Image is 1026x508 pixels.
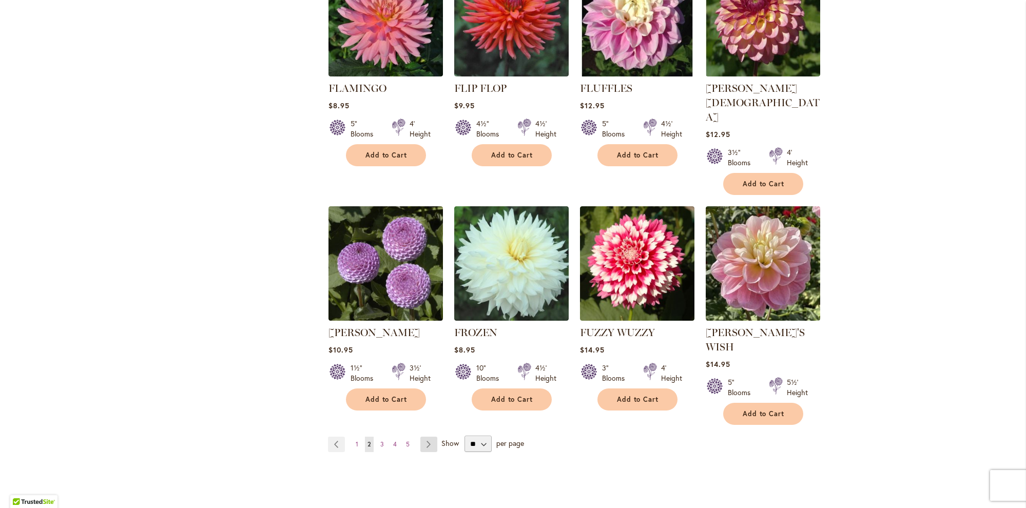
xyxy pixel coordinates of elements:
div: 10" Blooms [476,363,505,383]
button: Add to Cart [597,388,677,411]
div: 4½' Height [535,119,556,139]
span: $10.95 [328,345,353,355]
iframe: Launch Accessibility Center [8,472,36,500]
div: 1½" Blooms [351,363,379,383]
div: 5" Blooms [351,119,379,139]
button: Add to Cart [472,144,552,166]
span: $12.95 [580,101,605,110]
div: 3½" Blooms [728,147,757,168]
span: Add to Cart [617,395,659,404]
a: FUZZY WUZZY [580,313,694,323]
a: FLAMINGO [328,69,443,79]
span: $14.95 [706,359,730,369]
a: Frozen [454,313,569,323]
span: $8.95 [454,345,475,355]
div: 4½" Blooms [476,119,505,139]
a: FLIP FLOP [454,69,569,79]
div: 4' Height [787,147,808,168]
span: $14.95 [580,345,605,355]
span: 3 [380,440,384,448]
button: Add to Cart [346,388,426,411]
a: 3 [378,437,386,452]
span: Add to Cart [743,180,785,188]
a: [PERSON_NAME] [328,326,420,339]
a: 4 [391,437,399,452]
a: Gabbie's Wish [706,313,820,323]
span: per page [496,438,524,448]
a: FLAMINGO [328,82,386,94]
span: $9.95 [454,101,475,110]
a: Foxy Lady [706,69,820,79]
span: Add to Cart [617,151,659,160]
span: Show [441,438,459,448]
span: 1 [356,440,358,448]
a: FLIP FLOP [454,82,507,94]
div: 5½' Height [787,377,808,398]
img: FUZZY WUZZY [580,206,694,321]
span: Add to Cart [491,151,533,160]
div: 4½' Height [661,119,682,139]
span: Add to Cart [365,151,408,160]
button: Add to Cart [346,144,426,166]
a: FRANK HOLMES [328,313,443,323]
a: 5 [403,437,412,452]
div: 4' Height [661,363,682,383]
a: [PERSON_NAME][DEMOGRAPHIC_DATA] [706,82,820,123]
img: Gabbie's Wish [706,206,820,321]
div: 4' Height [410,119,431,139]
a: 1 [353,437,361,452]
span: Add to Cart [365,395,408,404]
a: [PERSON_NAME]'S WISH [706,326,805,353]
div: 3½' Height [410,363,431,383]
div: 4½' Height [535,363,556,383]
span: $8.95 [328,101,350,110]
a: FROZEN [454,326,497,339]
span: Add to Cart [743,409,785,418]
button: Add to Cart [472,388,552,411]
div: 5" Blooms [602,119,631,139]
div: 5" Blooms [728,377,757,398]
a: FUZZY WUZZY [580,326,655,339]
span: 4 [393,440,397,448]
a: FLUFFLES [580,82,632,94]
button: Add to Cart [723,173,803,195]
span: Add to Cart [491,395,533,404]
img: Frozen [454,206,569,321]
span: 2 [367,440,371,448]
img: FRANK HOLMES [328,206,443,321]
span: $12.95 [706,129,730,139]
button: Add to Cart [597,144,677,166]
button: Add to Cart [723,403,803,425]
span: 5 [406,440,410,448]
a: FLUFFLES [580,69,694,79]
div: 3" Blooms [602,363,631,383]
